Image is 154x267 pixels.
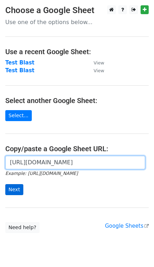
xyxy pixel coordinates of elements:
iframe: Chat Widget [119,233,154,267]
small: View [94,60,104,66]
p: Use one of the options below... [5,18,149,26]
a: Test Blast [5,67,35,74]
input: Paste your Google Sheet URL here [5,156,145,169]
a: Test Blast [5,59,35,66]
a: Google Sheets [105,223,149,229]
h4: Select another Google Sheet: [5,96,149,105]
small: Example: [URL][DOMAIN_NAME] [5,171,78,176]
a: View [87,67,104,74]
small: View [94,68,104,73]
a: Select... [5,110,32,121]
h4: Copy/paste a Google Sheet URL: [5,144,149,153]
a: View [87,59,104,66]
h4: Use a recent Google Sheet: [5,47,149,56]
input: Next [5,184,23,195]
a: Need help? [5,222,40,233]
h3: Choose a Google Sheet [5,5,149,16]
